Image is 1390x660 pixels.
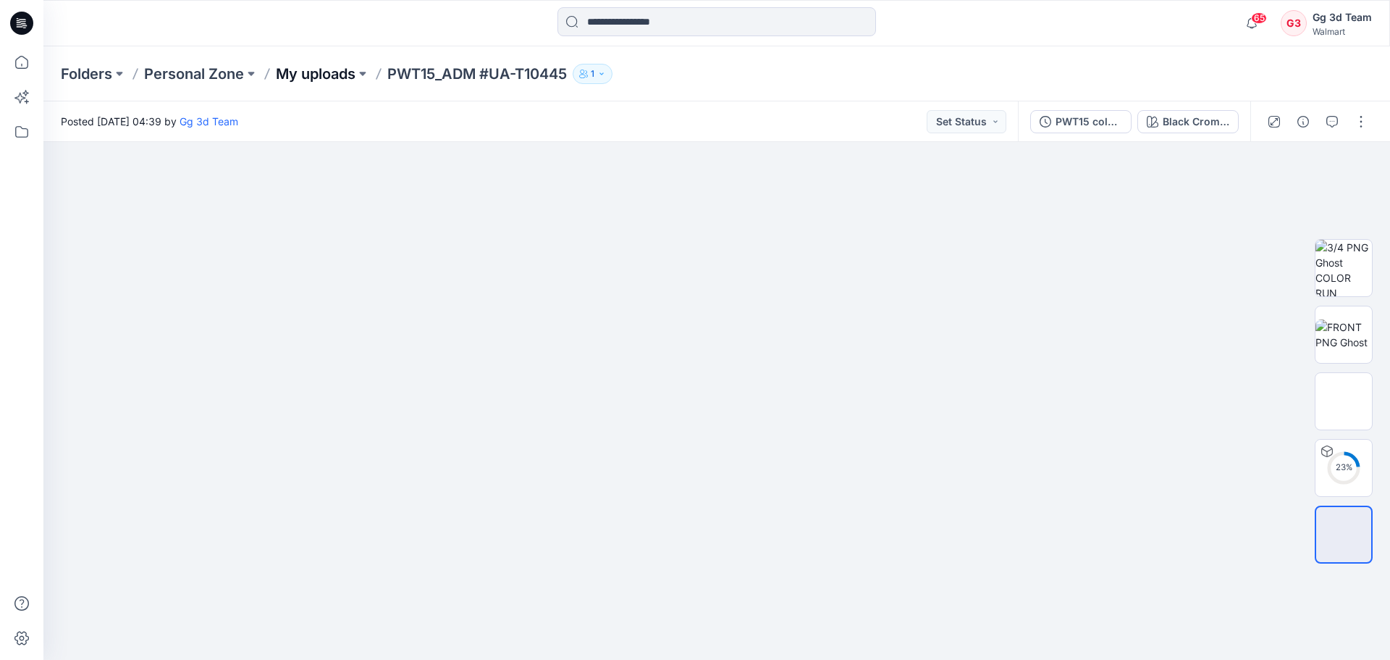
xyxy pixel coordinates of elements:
[61,64,112,84] a: Folders
[1163,114,1229,130] div: Black Cromson
[591,66,594,82] p: 1
[1326,461,1361,474] div: 23 %
[180,115,238,128] a: Gg 3d Team
[387,64,567,84] p: PWT15_ADM #UA-T10445
[1030,110,1132,133] button: PWT15 colorway
[1313,9,1372,26] div: Gg 3d Team
[1315,319,1372,350] img: FRONT PNG Ghost
[144,64,244,84] a: Personal Zone
[1313,26,1372,37] div: Walmart
[1281,10,1307,36] div: G3
[1056,114,1122,130] div: PWT15 colorway
[1251,12,1267,24] span: 65
[61,114,238,129] span: Posted [DATE] 04:39 by
[276,64,355,84] a: My uploads
[1137,110,1239,133] button: Black Cromson
[573,64,612,84] button: 1
[1315,240,1372,296] img: 3/4 PNG Ghost COLOR RUN
[1292,110,1315,133] button: Details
